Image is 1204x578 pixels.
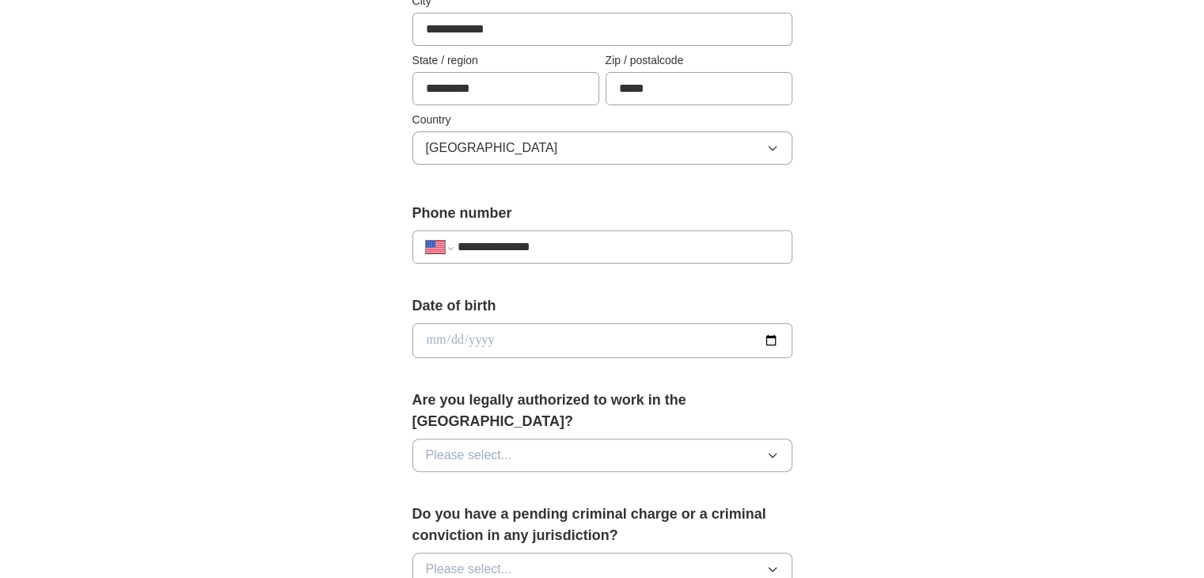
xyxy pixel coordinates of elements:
label: Date of birth [412,295,792,317]
span: Please select... [426,446,512,465]
label: State / region [412,52,599,69]
label: Are you legally authorized to work in the [GEOGRAPHIC_DATA]? [412,390,792,432]
label: Zip / postalcode [606,52,792,69]
label: Do you have a pending criminal charge or a criminal conviction in any jurisdiction? [412,504,792,546]
span: [GEOGRAPHIC_DATA] [426,139,558,158]
button: [GEOGRAPHIC_DATA] [412,131,792,165]
button: Please select... [412,439,792,472]
label: Country [412,112,792,128]
label: Phone number [412,203,792,224]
